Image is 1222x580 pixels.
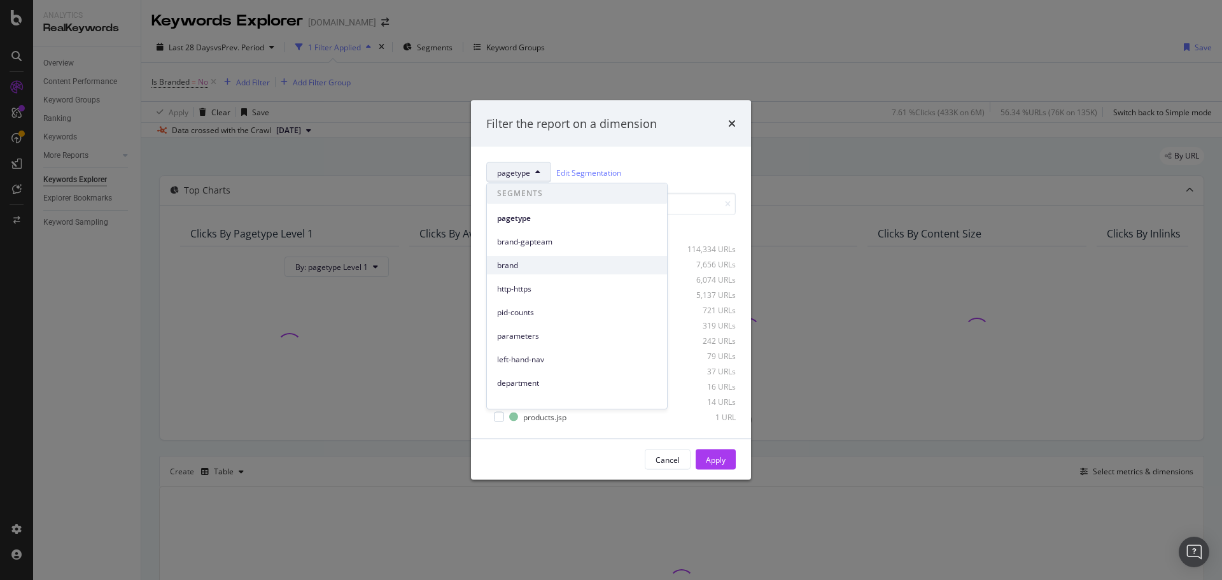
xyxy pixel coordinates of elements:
[497,236,657,248] span: brand-gapteam
[673,258,736,269] div: 7,656 URLs
[497,283,657,295] span: http-https
[673,411,736,422] div: 1 URL
[673,320,736,330] div: 319 URLs
[673,350,736,361] div: 79 URLs
[673,365,736,376] div: 37 URLs
[706,454,726,465] div: Apply
[656,454,680,465] div: Cancel
[497,401,657,413] span: feature-shop
[497,213,657,224] span: pagetype
[728,115,736,132] div: times
[497,307,657,318] span: pid-counts
[1179,537,1209,567] div: Open Intercom Messenger
[497,354,657,365] span: left-hand-nav
[645,449,691,470] button: Cancel
[696,449,736,470] button: Apply
[486,115,657,132] div: Filter the report on a dimension
[673,243,736,254] div: 114,334 URLs
[673,381,736,392] div: 16 URLs
[486,162,551,183] button: pagetype
[673,274,736,285] div: 6,074 URLs
[673,304,736,315] div: 721 URLs
[673,396,736,407] div: 14 URLs
[497,260,657,271] span: brand
[673,335,736,346] div: 242 URLs
[497,378,657,389] span: department
[487,183,667,204] span: SEGMENTS
[523,411,566,422] div: products.jsp
[673,289,736,300] div: 5,137 URLs
[497,330,657,342] span: parameters
[497,167,530,178] span: pagetype
[471,100,751,480] div: modal
[556,166,621,179] a: Edit Segmentation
